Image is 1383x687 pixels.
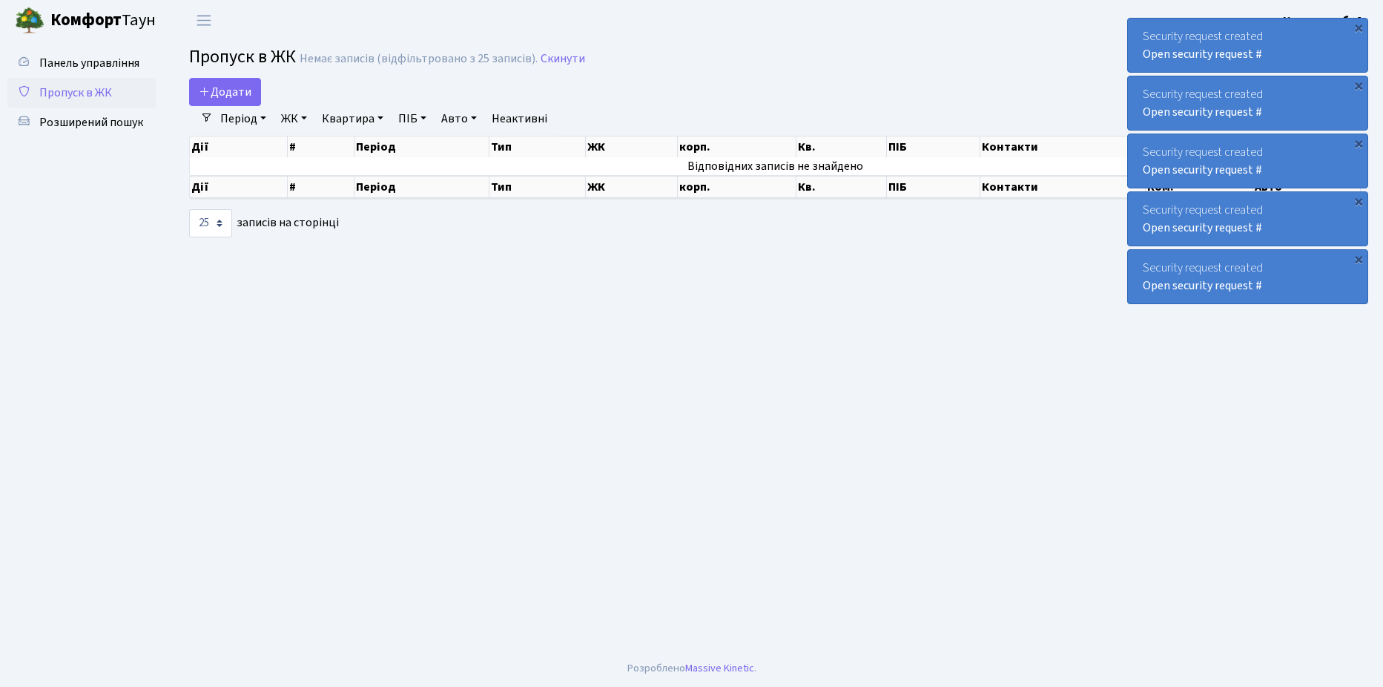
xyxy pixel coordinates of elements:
[1283,13,1365,29] b: Консьєрж б. 4.
[316,106,389,131] a: Квартира
[1283,12,1365,30] a: Консьєрж б. 4.
[39,85,112,101] span: Пропуск в ЖК
[189,209,232,237] select: записів на сторінці
[39,114,143,131] span: Розширений пошук
[189,209,339,237] label: записів на сторінці
[214,106,272,131] a: Період
[678,137,796,157] th: корп.
[1143,104,1262,120] a: Open security request #
[627,660,756,677] div: Розроблено .
[1128,19,1367,72] div: Security request created
[435,106,483,131] a: Авто
[189,78,261,106] a: Додати
[1351,136,1366,151] div: ×
[190,176,288,198] th: Дії
[1128,76,1367,130] div: Security request created
[1351,252,1366,266] div: ×
[392,106,432,131] a: ПІБ
[7,78,156,108] a: Пропуск в ЖК
[189,44,296,70] span: Пропуск в ЖК
[486,106,553,131] a: Неактивні
[199,84,251,100] span: Додати
[1351,194,1366,208] div: ×
[980,137,1146,157] th: Контакти
[190,157,1361,175] td: Відповідних записів не знайдено
[354,137,489,157] th: Період
[685,660,754,676] a: Massive Kinetic
[1351,78,1366,93] div: ×
[887,137,980,157] th: ПІБ
[275,106,313,131] a: ЖК
[1143,46,1262,62] a: Open security request #
[586,137,678,157] th: ЖК
[1128,134,1367,188] div: Security request created
[489,176,586,198] th: Тип
[1128,192,1367,246] div: Security request created
[586,176,678,198] th: ЖК
[796,176,887,198] th: Кв.
[1128,250,1367,303] div: Security request created
[1143,277,1262,294] a: Open security request #
[354,176,489,198] th: Період
[541,52,585,66] a: Скинути
[15,6,44,36] img: logo.png
[190,137,288,157] th: Дії
[980,176,1146,198] th: Контакти
[796,137,887,157] th: Кв.
[7,48,156,78] a: Панель управління
[7,108,156,137] a: Розширений пошук
[288,137,354,157] th: #
[887,176,980,198] th: ПІБ
[50,8,156,33] span: Таун
[1351,20,1366,35] div: ×
[50,8,122,32] b: Комфорт
[1143,220,1262,236] a: Open security request #
[185,8,222,33] button: Переключити навігацію
[288,176,354,198] th: #
[300,52,538,66] div: Немає записів (відфільтровано з 25 записів).
[1143,162,1262,178] a: Open security request #
[678,176,796,198] th: корп.
[489,137,586,157] th: Тип
[39,55,139,71] span: Панель управління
